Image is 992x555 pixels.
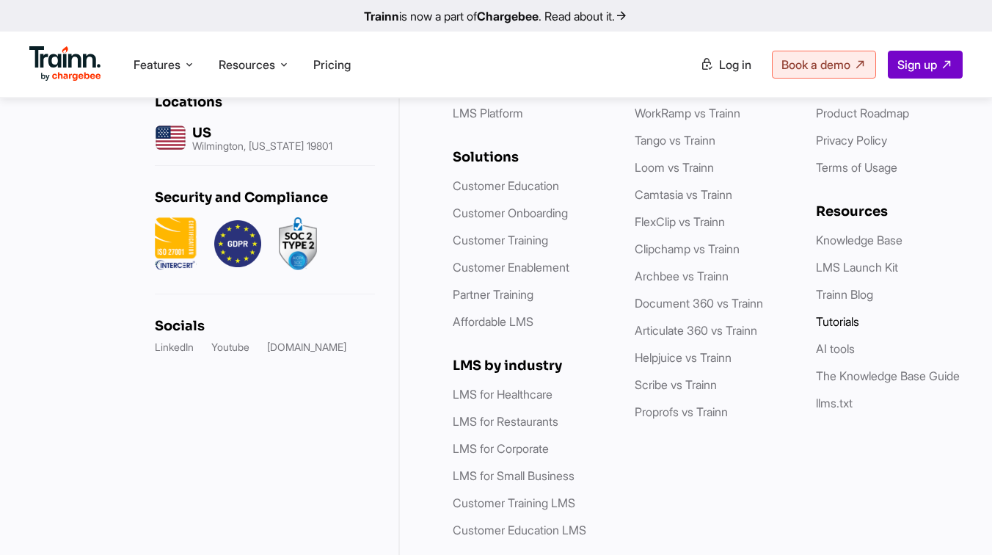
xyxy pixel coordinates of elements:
[691,51,760,78] a: Log in
[897,57,937,72] span: Sign up
[313,57,351,72] a: Pricing
[453,496,575,510] a: Customer Training LMS
[635,405,728,419] a: Proprofs vs Trainn
[888,51,963,79] a: Sign up
[279,217,317,270] img: soc2
[155,340,194,355] a: LinkedIn
[477,9,539,23] b: Chargebee
[364,9,399,23] b: Trainn
[816,396,853,410] a: llms.txt
[453,387,552,402] a: LMS for Healthcare
[816,203,969,220] h6: Resources
[453,314,533,329] a: Affordable LMS
[816,341,855,356] a: AI tools
[453,206,568,220] a: Customer Onboarding
[211,340,249,355] a: Youtube
[453,441,549,456] a: LMS for Corporate
[635,160,714,175] a: Loom vs Trainn
[816,160,897,175] a: Terms of Usage
[635,323,757,338] a: Articulate 360 vs Trainn
[453,468,575,483] a: LMS for Small Business
[453,178,559,193] a: Customer Education
[719,57,751,72] span: Log in
[155,122,186,153] img: us headquarters
[214,217,261,270] img: GDPR.png
[155,189,375,206] h6: Security and Compliance
[635,350,732,365] a: Helpjuice vs Trainn
[453,523,586,537] a: Customer Education LMS
[453,233,548,247] a: Customer Training
[192,141,332,151] p: Wilmington, [US_STATE] 19801
[155,94,375,110] h6: Locations
[635,269,729,283] a: Archbee vs Trainn
[267,340,346,355] a: [DOMAIN_NAME]
[816,106,909,120] a: Product Roadmap
[816,233,902,247] a: Knowledge Base
[635,214,725,229] a: FlexClip vs Trainn
[635,242,740,256] a: Clipchamp vs Trainn
[635,377,717,392] a: Scribe vs Trainn
[816,260,898,275] a: LMS Launch Kit
[772,51,876,79] a: Book a demo
[134,57,180,73] span: Features
[635,106,740,120] a: WorkRamp vs Trainn
[192,125,332,141] h6: US
[635,187,732,202] a: Camtasia vs Trainn
[155,318,375,334] h6: Socials
[816,287,873,302] a: Trainn Blog
[635,296,763,311] a: Document 360 vs Trainn
[453,106,523,120] a: LMS Platform
[453,287,533,302] a: Partner Training
[816,369,960,383] a: The Knowledge Base Guide
[453,260,569,275] a: Customer Enablement
[453,414,558,429] a: LMS for Restaurants
[155,217,197,270] img: ISO
[219,57,275,73] span: Resources
[816,314,859,329] a: Tutorials
[816,133,887,148] a: Privacy Policy
[453,358,605,374] h6: LMS by industry
[635,133,715,148] a: Tango vs Trainn
[781,57,850,72] span: Book a demo
[453,149,605,165] h6: Solutions
[919,485,992,555] iframe: Chat Widget
[29,46,101,81] img: Trainn Logo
